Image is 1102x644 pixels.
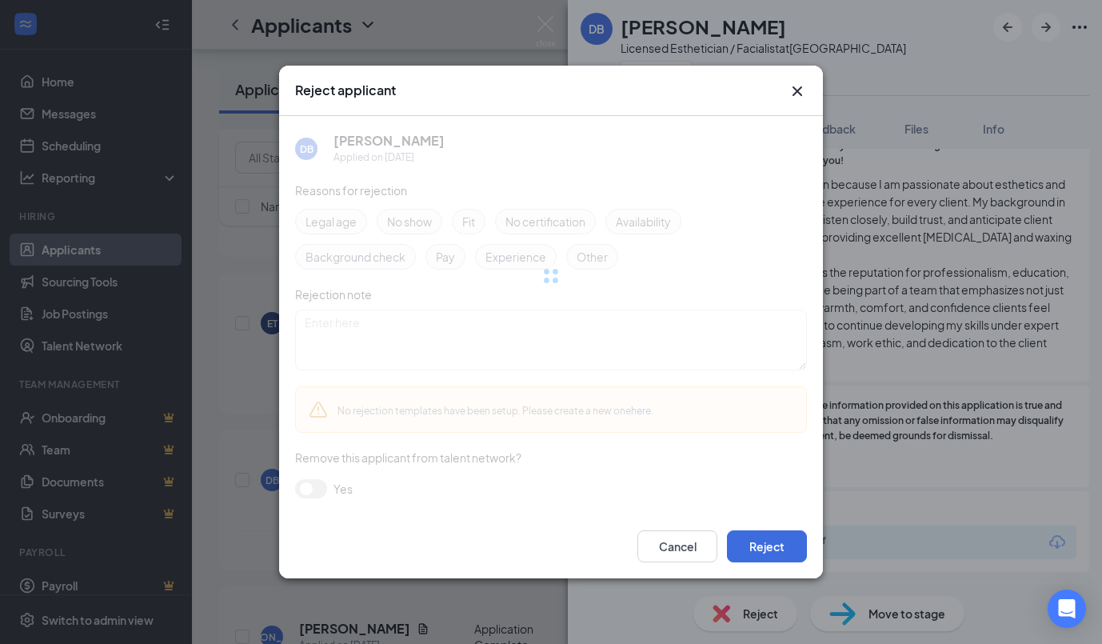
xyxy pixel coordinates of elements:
div: Open Intercom Messenger [1048,590,1086,628]
button: Reject [727,530,807,562]
svg: Cross [788,82,807,101]
button: Cancel [637,530,717,562]
h3: Reject applicant [295,82,396,99]
button: Close [788,82,807,101]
